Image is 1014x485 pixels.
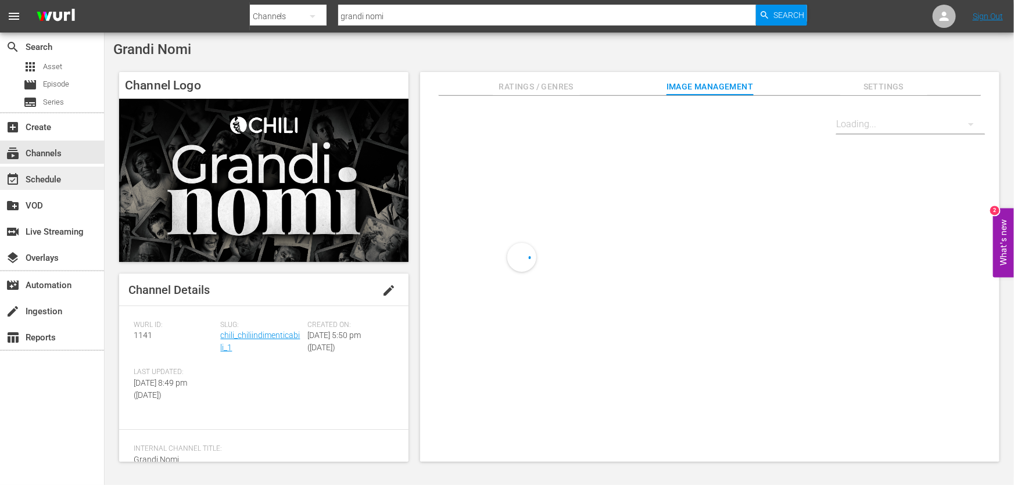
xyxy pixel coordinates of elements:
[973,12,1003,21] a: Sign Out
[6,278,20,292] span: Automation
[6,304,20,318] span: Ingestion
[23,95,37,109] span: Series
[307,321,388,330] span: Created On:
[756,5,807,26] button: Search
[28,3,84,30] img: ans4CAIJ8jUAAAAAAAAAAAAAAAAAAAAAAAAgQb4GAAAAAAAAAAAAAAAAAAAAAAAAJMjXAAAAAAAAAAAAAAAAAAAAAAAAgAT5G...
[119,72,409,99] h4: Channel Logo
[23,78,37,92] span: Episode
[307,330,361,352] span: [DATE] 5:50 pm ([DATE])
[43,96,64,108] span: Series
[134,444,388,454] span: Internal Channel Title:
[6,251,20,265] span: Overlays
[113,41,191,58] span: Grandi Nomi
[382,283,396,297] span: edit
[6,146,20,160] span: Channels
[128,283,210,297] span: Channel Details
[43,78,69,90] span: Episode
[134,378,187,400] span: [DATE] 8:49 pm ([DATE])
[667,80,754,94] span: Image Management
[990,206,999,215] div: 2
[134,368,214,377] span: Last Updated:
[134,330,152,340] span: 1141
[134,455,179,464] span: Grandi Nomi
[6,120,20,134] span: Create
[6,199,20,213] span: VOD
[6,225,20,239] span: Live Streaming
[220,321,301,330] span: Slug:
[773,5,804,26] span: Search
[6,330,20,344] span: Reports
[375,276,403,304] button: edit
[23,60,37,74] span: Asset
[134,321,214,330] span: Wurl ID:
[840,80,927,94] span: Settings
[7,9,21,23] span: menu
[220,330,300,352] a: chili_chiliindimenticabili_1
[993,208,1014,277] button: Open Feedback Widget
[493,80,580,94] span: Ratings / Genres
[119,99,409,261] img: Grandi Nomi
[6,173,20,186] span: Schedule
[6,40,20,54] span: Search
[43,61,62,73] span: Asset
